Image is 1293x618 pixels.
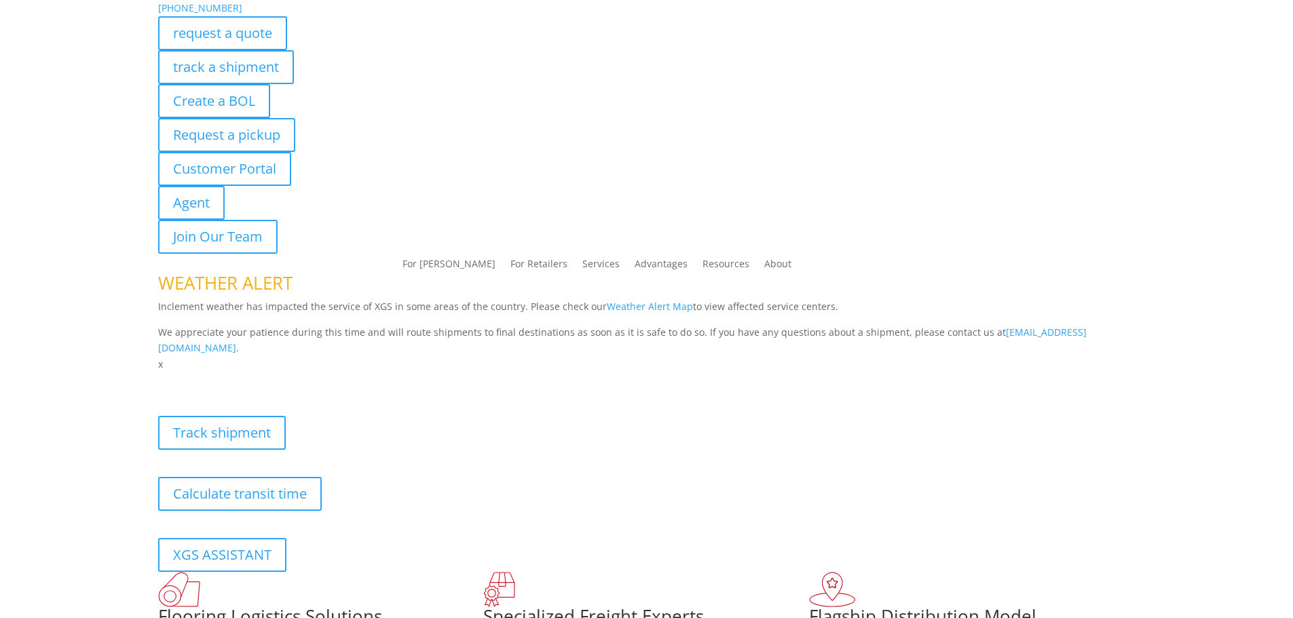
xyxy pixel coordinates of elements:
p: Inclement weather has impacted the service of XGS in some areas of the country. Please check our ... [158,298,1136,324]
a: For [PERSON_NAME] [402,259,495,274]
span: WEATHER ALERT [158,271,293,295]
a: Calculate transit time [158,477,322,511]
p: x [158,356,1136,372]
a: Advantages [635,259,688,274]
a: Request a pickup [158,118,295,152]
img: xgs-icon-flagship-distribution-model-red [809,572,856,607]
a: For Retailers [510,259,567,274]
a: Create a BOL [158,84,270,118]
img: xgs-icon-focused-on-flooring-red [483,572,515,607]
a: [PHONE_NUMBER] [158,1,242,14]
a: track a shipment [158,50,294,84]
a: Customer Portal [158,152,291,186]
a: Services [582,259,620,274]
b: Visibility, transparency, and control for your entire supply chain. [158,374,461,387]
a: Join Our Team [158,220,278,254]
a: XGS ASSISTANT [158,538,286,572]
a: Resources [702,259,749,274]
a: Weather Alert Map [607,300,693,313]
p: We appreciate your patience during this time and will route shipments to final destinations as so... [158,324,1136,357]
a: About [764,259,791,274]
a: request a quote [158,16,287,50]
a: Track shipment [158,416,286,450]
a: Agent [158,186,225,220]
img: xgs-icon-total-supply-chain-intelligence-red [158,572,200,607]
